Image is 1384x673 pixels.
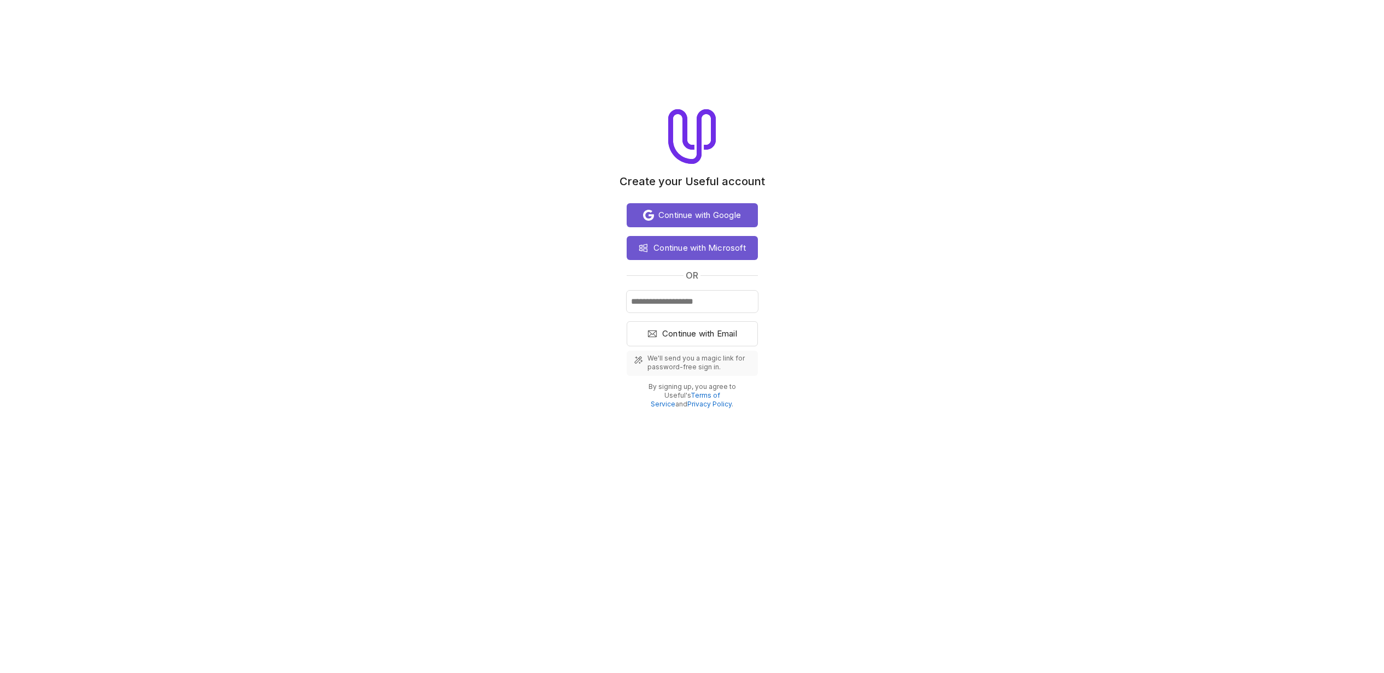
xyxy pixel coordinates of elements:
h1: Create your Useful account [620,175,765,188]
span: or [686,269,698,282]
button: Continue with Microsoft [627,236,758,260]
button: Continue with Google [627,203,758,227]
a: Terms of Service [651,391,720,408]
a: Privacy Policy [687,400,732,408]
input: Email [627,291,758,312]
span: We'll send you a magic link for password-free sign in. [647,354,751,371]
span: Continue with Google [658,209,741,222]
span: Continue with Email [662,327,737,340]
button: Continue with Email [627,321,758,346]
p: By signing up, you agree to Useful's and . [635,382,749,409]
span: Continue with Microsoft [653,241,746,255]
